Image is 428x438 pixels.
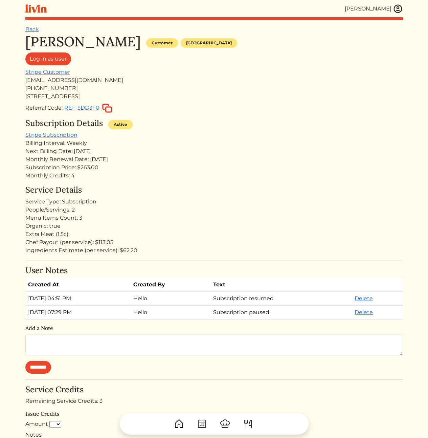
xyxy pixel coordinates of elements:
[181,38,237,48] div: [GEOGRAPHIC_DATA]
[25,385,403,395] h4: Service Credits
[220,418,230,429] img: ChefHat-a374fb509e4f37eb0702ca99f5f64f3b6956810f32a249b33092029f8484b388.svg
[25,325,403,331] h6: Add a Note
[25,163,403,172] div: Subscription Price: $263.00
[25,105,63,111] span: Referral Code:
[25,69,70,75] a: Stripe Customer
[25,214,403,222] div: Menu Items Count: 3
[102,104,112,113] img: copy-c88c4d5ff2289bbd861d3078f624592c1430c12286b036973db34a3c10e19d95.svg
[131,306,210,320] td: Hello
[25,266,403,276] h4: User Notes
[355,309,373,315] a: Delete
[131,292,210,306] td: Hello
[25,306,131,320] td: [DATE] 07:29 PM
[25,278,131,292] th: Created At
[25,206,403,214] div: People/Servings: 2
[25,118,103,128] h4: Subscription Details
[25,292,131,306] td: [DATE] 04:51 PM
[197,418,207,429] img: CalendarDots-5bcf9d9080389f2a281d69619e1c85352834be518fbc73d9501aef674afc0d57.svg
[345,5,391,13] div: [PERSON_NAME]
[25,185,403,195] h4: Service Details
[25,139,403,147] div: Billing Interval: Weekly
[25,52,71,65] a: Log in as user
[64,105,99,111] span: REF-5DD3F0
[243,418,253,429] img: ForkKnife-55491504ffdb50bab0c1e09e7649658475375261d09fd45db06cec23bce548bf.svg
[25,238,403,246] div: Chef Payout (per service): $113.05
[25,4,47,13] img: livin-logo-a0d97d1a881af30f6274990eb6222085a2533c92bbd1e4f22c21b4f0d0e3210c.svg
[108,120,133,129] div: Active
[210,292,352,306] td: Subscription resumed
[64,103,112,113] button: REF-5DD3F0
[25,26,39,32] a: Back
[25,198,403,206] div: Service Type: Subscription
[210,278,352,292] th: Text
[25,76,403,84] div: [EMAIL_ADDRESS][DOMAIN_NAME]
[25,246,403,255] div: Ingredients Estimate (per service): $62.20
[355,295,373,302] a: Delete
[25,222,403,230] div: Organic: true
[25,397,403,405] div: Remaining Service Credits: 3
[25,172,403,180] div: Monthly Credits: 4
[25,84,403,92] div: [PHONE_NUMBER]
[25,230,403,238] div: Extra Meat (1.5x):
[25,155,403,163] div: Monthly Renewal Date: [DATE]
[146,38,178,48] div: Customer
[393,4,403,14] img: user_account-e6e16d2ec92f44fc35f99ef0dc9cddf60790bfa021a6ecb1c896eb5d2907b31c.svg
[25,147,403,155] div: Next Billing Date: [DATE]
[210,306,352,320] td: Subscription paused
[174,418,184,429] img: House-9bf13187bcbb5817f509fe5e7408150f90897510c4275e13d0d5fca38e0b5951.svg
[25,34,141,50] h1: [PERSON_NAME]
[25,132,77,138] a: Stripe Subscription
[25,92,403,101] div: [STREET_ADDRESS]
[131,278,210,292] th: Created By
